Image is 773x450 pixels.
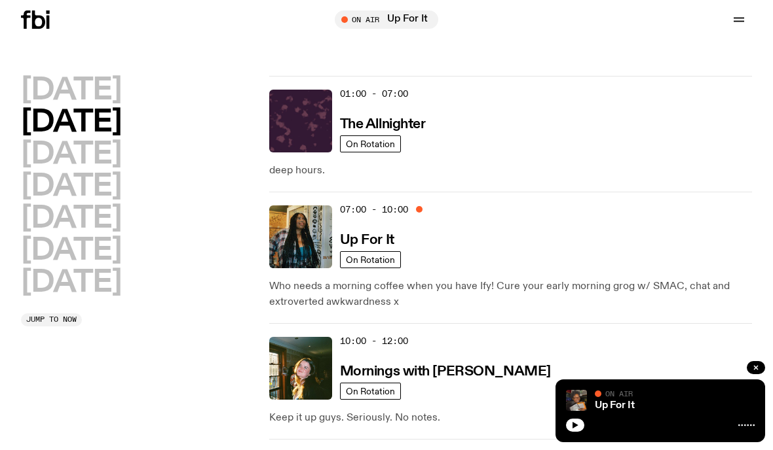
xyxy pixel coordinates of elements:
[21,172,121,201] button: [DATE]
[340,231,394,247] a: Up For It
[340,203,408,216] span: 07:00 - 10:00
[340,135,401,152] a: On Rotation
[346,254,395,264] span: On Rotation
[346,139,395,148] span: On Rotation
[21,204,121,234] button: [DATE]
[340,365,551,379] h3: Mornings with [PERSON_NAME]
[605,389,633,398] span: On Air
[335,10,438,29] button: On AirUp For It
[340,335,408,347] span: 10:00 - 12:00
[346,386,395,396] span: On Rotation
[340,118,426,131] h3: The Allnighter
[269,337,332,400] img: Freya smiles coyly as she poses for the image.
[340,88,408,100] span: 01:00 - 07:00
[340,115,426,131] a: The Allnighter
[26,316,77,323] span: Jump to now
[340,362,551,379] a: Mornings with [PERSON_NAME]
[21,313,82,326] button: Jump to now
[21,76,121,105] button: [DATE]
[340,383,401,400] a: On Rotation
[269,205,332,268] img: Ify - a Brown Skin girl with black braided twists, looking up to the side with her tongue stickin...
[340,251,401,268] a: On Rotation
[269,410,752,426] p: Keep it up guys. Seriously. No notes.
[269,279,752,310] p: Who needs a morning coffee when you have Ify! Cure your early morning grog w/ SMAC, chat and extr...
[21,236,121,266] button: [DATE]
[21,108,121,137] button: [DATE]
[269,163,752,179] p: deep hours.
[340,234,394,247] h3: Up For It
[595,400,635,411] a: Up For It
[21,268,121,298] button: [DATE]
[21,140,121,169] button: [DATE]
